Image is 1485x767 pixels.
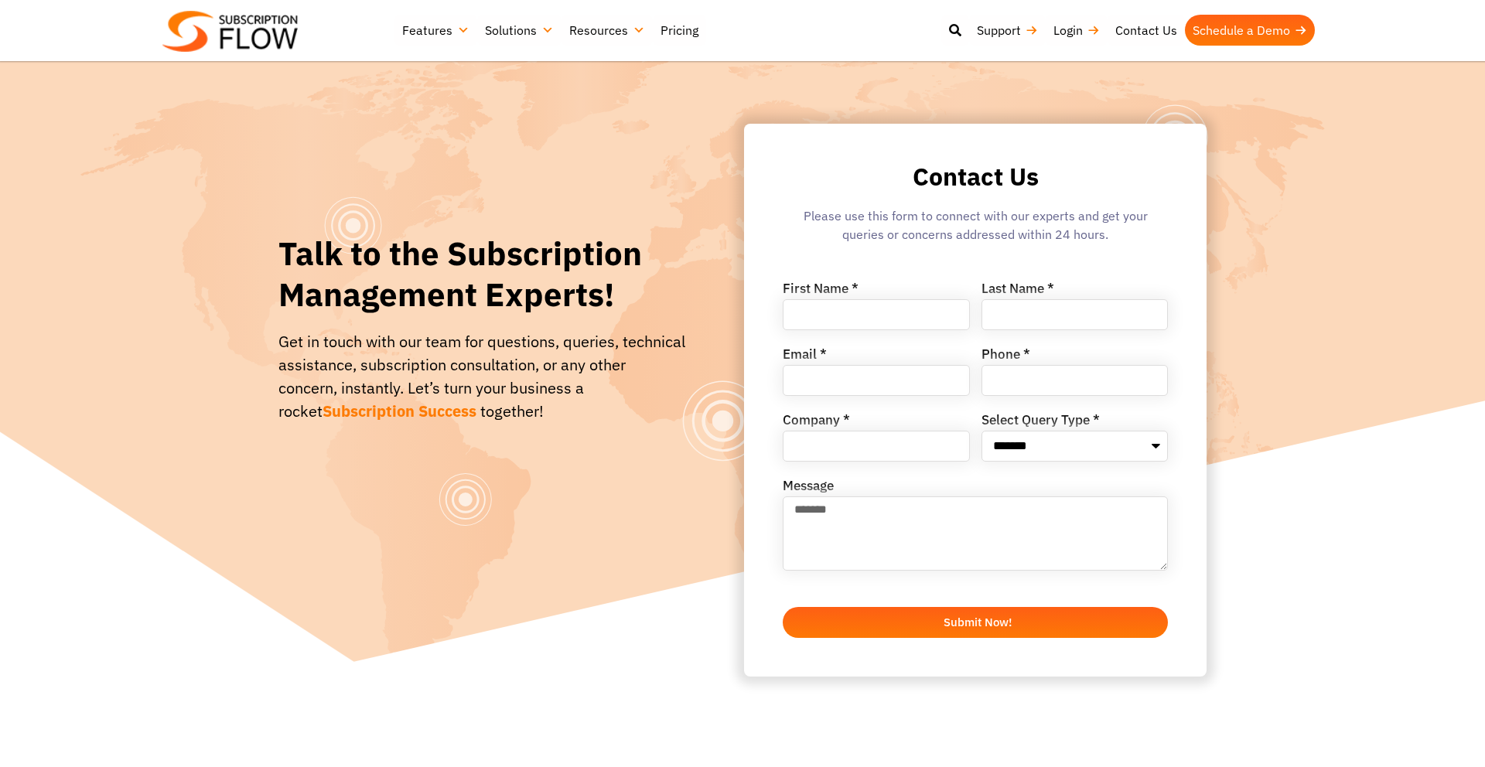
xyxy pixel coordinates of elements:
a: Schedule a Demo [1185,15,1315,46]
span: Subscription Success [323,401,476,421]
label: Select Query Type * [981,414,1100,431]
label: First Name * [783,282,859,299]
a: Resources [562,15,653,46]
div: Get in touch with our team for questions, queries, technical assistance, subscription consultatio... [278,330,686,423]
div: Please use this form to connect with our experts and get your queries or concerns addressed withi... [783,206,1168,251]
label: Company * [783,414,850,431]
img: Subscriptionflow [162,11,298,52]
button: Submit Now! [783,607,1168,638]
a: Pricing [653,15,706,46]
a: Support [969,15,1046,46]
label: Message [783,479,834,496]
label: Last Name * [981,282,1054,299]
a: Contact Us [1108,15,1185,46]
a: Solutions [477,15,562,46]
a: Features [394,15,477,46]
span: Submit Now! [944,616,1012,628]
h2: Contact Us [783,162,1168,191]
label: Email * [783,348,827,365]
h1: Talk to the Subscription Management Experts! [278,234,686,315]
a: Login [1046,15,1108,46]
label: Phone * [981,348,1030,365]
